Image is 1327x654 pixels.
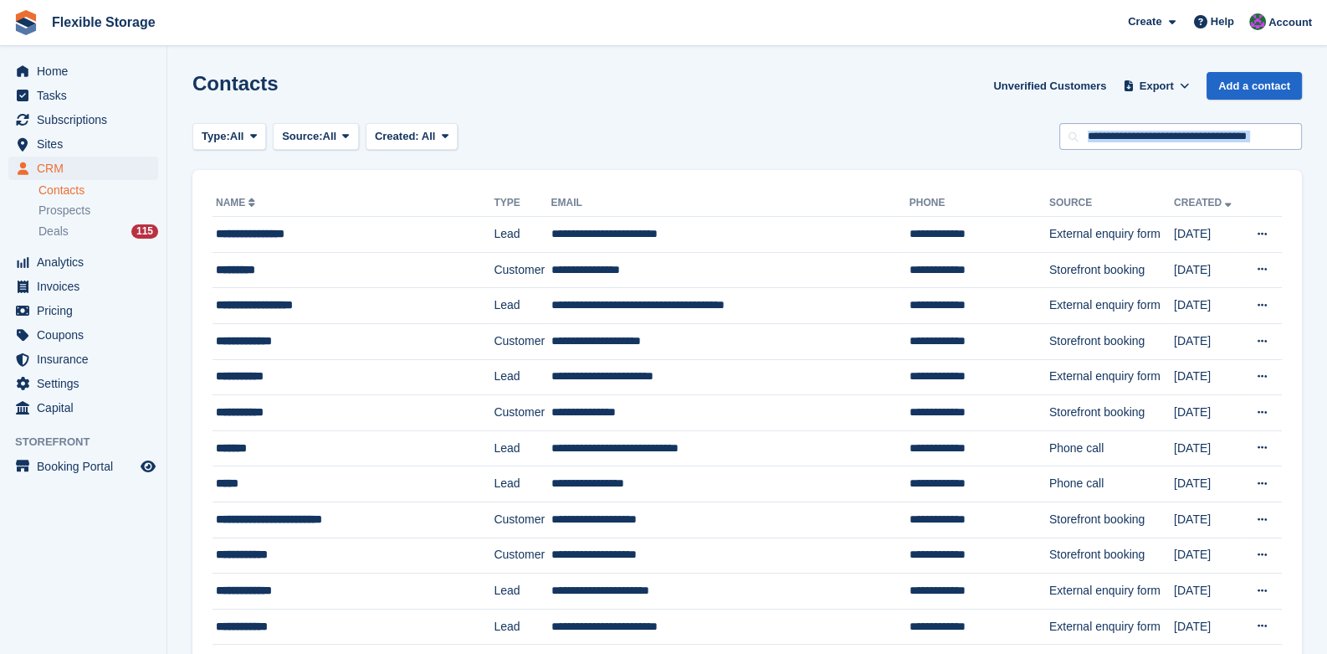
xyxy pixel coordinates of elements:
[37,275,137,298] span: Invoices
[422,130,436,142] span: All
[37,59,137,83] span: Home
[8,132,158,156] a: menu
[494,538,551,574] td: Customer
[1174,323,1242,359] td: [DATE]
[1174,538,1242,574] td: [DATE]
[1049,538,1174,574] td: Storefront booking
[1049,252,1174,288] td: Storefront booking
[1174,609,1242,645] td: [DATE]
[375,130,419,142] span: Created:
[230,128,244,145] span: All
[1207,72,1302,100] a: Add a contact
[1174,395,1242,431] td: [DATE]
[37,348,137,371] span: Insurance
[1174,430,1242,466] td: [DATE]
[1268,14,1312,31] span: Account
[1049,359,1174,395] td: External enquiry form
[1211,13,1234,30] span: Help
[8,108,158,131] a: menu
[909,190,1049,217] th: Phone
[1049,609,1174,645] td: External enquiry form
[1049,288,1174,324] td: External enquiry form
[37,157,137,180] span: CRM
[202,128,230,145] span: Type:
[8,84,158,107] a: menu
[8,372,158,395] a: menu
[494,574,551,610] td: Lead
[1174,502,1242,538] td: [DATE]
[131,224,158,239] div: 115
[1174,288,1242,324] td: [DATE]
[1249,13,1266,30] img: Daniel Douglas
[216,197,259,209] a: Name
[1049,574,1174,610] td: External enquiry form
[38,203,90,219] span: Prospects
[1049,395,1174,431] td: Storefront booking
[15,434,167,451] span: Storefront
[13,10,38,35] img: stora-icon-8386f47178a22dfd0bd8f6a31ec36ba5ce8667c1dd55bd0f319d3a0aa187defe.svg
[37,250,137,274] span: Analytics
[1049,323,1174,359] td: Storefront booking
[37,84,137,107] span: Tasks
[494,359,551,395] td: Lead
[1174,252,1242,288] td: [DATE]
[494,252,551,288] td: Customer
[45,8,162,36] a: Flexible Storage
[1174,359,1242,395] td: [DATE]
[8,275,158,298] a: menu
[1174,217,1242,253] td: [DATE]
[273,123,359,151] button: Source: All
[1128,13,1161,30] span: Create
[1049,217,1174,253] td: External enquiry form
[8,299,158,322] a: menu
[1049,502,1174,538] td: Storefront booking
[494,430,551,466] td: Lead
[494,217,551,253] td: Lead
[37,372,137,395] span: Settings
[1174,197,1235,209] a: Created
[37,323,137,347] span: Coupons
[1140,78,1174,95] span: Export
[8,250,158,274] a: menu
[37,455,137,478] span: Booking Portal
[494,288,551,324] td: Lead
[37,396,137,420] span: Capital
[38,224,69,239] span: Deals
[37,108,137,131] span: Subscriptions
[494,190,551,217] th: Type
[1174,574,1242,610] td: [DATE]
[8,396,158,420] a: menu
[1049,190,1174,217] th: Source
[494,323,551,359] td: Customer
[8,323,158,347] a: menu
[323,128,337,145] span: All
[551,190,909,217] th: Email
[494,502,551,538] td: Customer
[986,72,1113,100] a: Unverified Customers
[192,72,279,95] h1: Contacts
[38,183,158,198] a: Contacts
[1049,466,1174,502] td: Phone call
[1174,466,1242,502] td: [DATE]
[8,455,158,478] a: menu
[1049,430,1174,466] td: Phone call
[8,157,158,180] a: menu
[282,128,322,145] span: Source:
[8,348,158,371] a: menu
[138,456,158,476] a: Preview store
[37,132,137,156] span: Sites
[38,202,158,219] a: Prospects
[1119,72,1193,100] button: Export
[192,123,266,151] button: Type: All
[38,223,158,240] a: Deals 115
[366,123,458,151] button: Created: All
[37,299,137,322] span: Pricing
[494,395,551,431] td: Customer
[494,466,551,502] td: Lead
[494,609,551,645] td: Lead
[8,59,158,83] a: menu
